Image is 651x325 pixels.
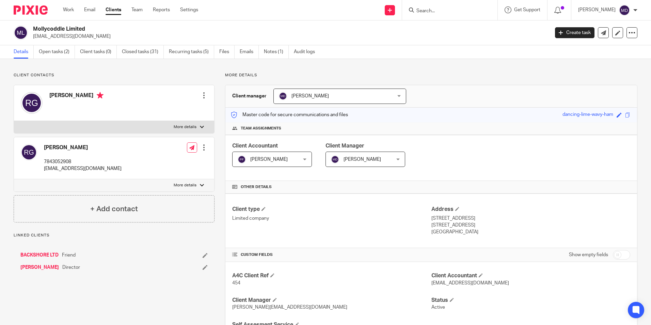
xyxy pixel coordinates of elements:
p: [EMAIL_ADDRESS][DOMAIN_NAME] [44,165,122,172]
p: [STREET_ADDRESS] [431,215,630,222]
p: [EMAIL_ADDRESS][DOMAIN_NAME] [33,33,545,40]
p: More details [225,73,637,78]
h4: Client Manager [232,297,431,304]
a: Recurring tasks (5) [169,45,214,59]
a: Create task [555,27,594,38]
input: Search [416,8,477,14]
span: [PERSON_NAME] [250,157,288,162]
p: More details [174,124,196,130]
p: Master code for secure communications and files [231,111,348,118]
a: Email [84,6,95,13]
span: [PERSON_NAME] [291,94,329,98]
p: 7843052908 [44,158,122,165]
h3: Client manager [232,93,267,99]
a: Files [219,45,235,59]
img: svg%3E [14,26,28,40]
p: Client contacts [14,73,215,78]
h4: CUSTOM FIELDS [232,252,431,258]
span: Director [62,264,80,271]
span: Get Support [514,7,540,12]
a: Clients [106,6,121,13]
p: [PERSON_NAME] [578,6,616,13]
a: Team [131,6,143,13]
a: Details [14,45,34,59]
a: Audit logs [294,45,320,59]
h4: [PERSON_NAME] [44,144,122,151]
span: 454 [232,281,240,285]
a: Client tasks (0) [80,45,117,59]
span: Client Manager [325,143,364,149]
span: Friend [62,252,76,259]
a: Emails [240,45,259,59]
a: Reports [153,6,170,13]
span: Team assignments [241,126,281,131]
h4: Client type [232,206,431,213]
p: More details [174,183,196,188]
span: Active [431,305,445,310]
a: Open tasks (2) [39,45,75,59]
h4: [PERSON_NAME] [49,92,104,100]
div: dancing-lime-wavy-ham [562,111,613,119]
img: svg%3E [279,92,287,100]
img: svg%3E [21,92,43,114]
span: Client Accountant [232,143,278,149]
img: svg%3E [619,5,630,16]
span: Other details [241,184,272,190]
img: svg%3E [21,144,37,160]
h4: Address [431,206,630,213]
p: Limited company [232,215,431,222]
p: [GEOGRAPHIC_DATA] [431,229,630,235]
p: Linked clients [14,233,215,238]
a: Closed tasks (31) [122,45,164,59]
h4: A4C Client Ref [232,272,431,279]
img: svg%3E [238,155,246,164]
a: Work [63,6,74,13]
a: BACKSHORE LTD [20,252,59,259]
a: Notes (1) [264,45,289,59]
p: [STREET_ADDRESS] [431,222,630,229]
img: Pixie [14,5,48,15]
img: svg%3E [331,155,339,164]
h4: + Add contact [90,204,138,214]
span: [PERSON_NAME] [344,157,381,162]
h4: Client Accountant [431,272,630,279]
span: [EMAIL_ADDRESS][DOMAIN_NAME] [431,281,509,285]
a: Settings [180,6,198,13]
h4: Status [431,297,630,304]
i: Primary [97,92,104,99]
a: [PERSON_NAME] [20,264,59,271]
h2: Mollycoddle Limited [33,26,442,33]
span: [PERSON_NAME][EMAIL_ADDRESS][DOMAIN_NAME] [232,305,347,310]
label: Show empty fields [569,251,608,258]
